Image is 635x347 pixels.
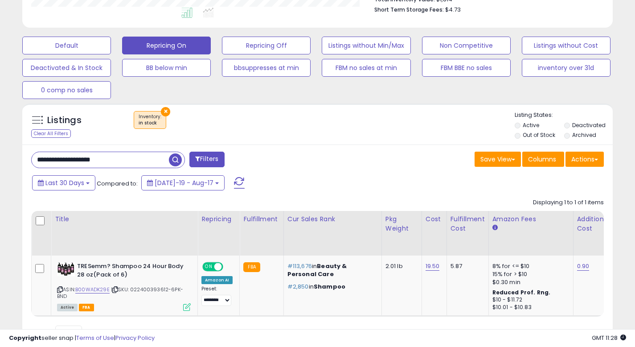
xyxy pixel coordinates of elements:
span: [DATE]-19 - Aug-17 [155,178,213,187]
p: in [287,283,375,291]
small: Amazon Fees. [492,224,498,232]
a: B00WADK29E [75,286,110,293]
div: Title [55,215,194,224]
div: Fulfillment [243,215,279,224]
label: Active [523,121,539,129]
span: Compared to: [97,179,138,188]
button: BB below min [122,59,211,77]
button: FBM BBE no sales [422,59,511,77]
div: Cost [426,215,443,224]
a: Terms of Use [76,334,114,342]
small: FBA [243,262,260,272]
div: ASIN: [57,262,191,310]
button: [DATE]-19 - Aug-17 [141,175,225,190]
button: Filters [189,152,224,167]
span: Shampoo [314,282,345,291]
span: $4.73 [445,5,461,14]
div: Pkg Weight [385,215,418,233]
button: Last 30 Days [32,175,95,190]
span: | SKU: 022400393612-6PK-BND [57,286,183,299]
span: Inventory : [139,113,161,127]
div: Clear All Filters [31,129,71,138]
label: Archived [572,131,596,139]
button: bbsuppresses at min [222,59,311,77]
span: OFF [222,263,236,271]
div: $10 - $11.72 [492,296,566,304]
strong: Copyright [9,334,41,342]
button: FBM no sales at min [322,59,410,77]
p: Listing States: [515,111,613,120]
span: #113,676 [287,262,312,270]
label: Deactivated [572,121,606,129]
span: Show: entries [38,329,102,337]
b: TRESemm? Shampoo 24 Hour Body 28 oz(Pack of 6) [77,262,185,281]
h5: Listings [47,114,82,127]
div: seller snap | | [9,334,155,343]
button: Actions [565,152,604,167]
span: Beauty & Personal Care [287,262,347,278]
button: Save View [475,152,521,167]
button: Non Competitive [422,37,511,54]
b: Reduced Prof. Rng. [492,289,551,296]
span: 2025-09-17 11:28 GMT [592,334,626,342]
img: 41F-uhy85lL._SL40_.jpg [57,262,75,276]
div: in stock [139,120,161,126]
button: Repricing On [122,37,211,54]
span: Columns [528,155,556,164]
span: All listings currently available for purchase on Amazon [57,304,78,311]
a: Privacy Policy [115,334,155,342]
a: 19.50 [426,262,440,271]
div: Fulfillment Cost [451,215,485,233]
div: 2.01 lb [385,262,415,270]
div: 8% for <= $10 [492,262,566,270]
div: Displaying 1 to 1 of 1 items [533,198,604,207]
button: inventory over 31d [522,59,610,77]
div: 15% for > $10 [492,270,566,278]
div: $0.30 min [492,278,566,286]
div: $10.01 - $10.83 [492,304,566,311]
span: ON [203,263,214,271]
a: 0.90 [577,262,590,271]
button: Deactivated & In Stock [22,59,111,77]
span: #2,850 [287,282,309,291]
button: Listings without Min/Max [322,37,410,54]
button: 0 comp no sales [22,81,111,99]
div: Amazon Fees [492,215,569,224]
p: in [287,262,375,278]
span: Last 30 Days [45,178,84,187]
div: Amazon AI [201,276,233,284]
div: 5.87 [451,262,482,270]
div: Preset: [201,286,233,306]
div: Repricing [201,215,236,224]
button: Columns [522,152,564,167]
button: Listings without Cost [522,37,610,54]
div: Additional Cost [577,215,610,233]
button: Default [22,37,111,54]
label: Out of Stock [523,131,555,139]
button: Repricing Off [222,37,311,54]
span: FBA [79,304,94,311]
button: × [161,107,170,116]
div: Cur Sales Rank [287,215,378,224]
b: Short Term Storage Fees: [374,6,444,13]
